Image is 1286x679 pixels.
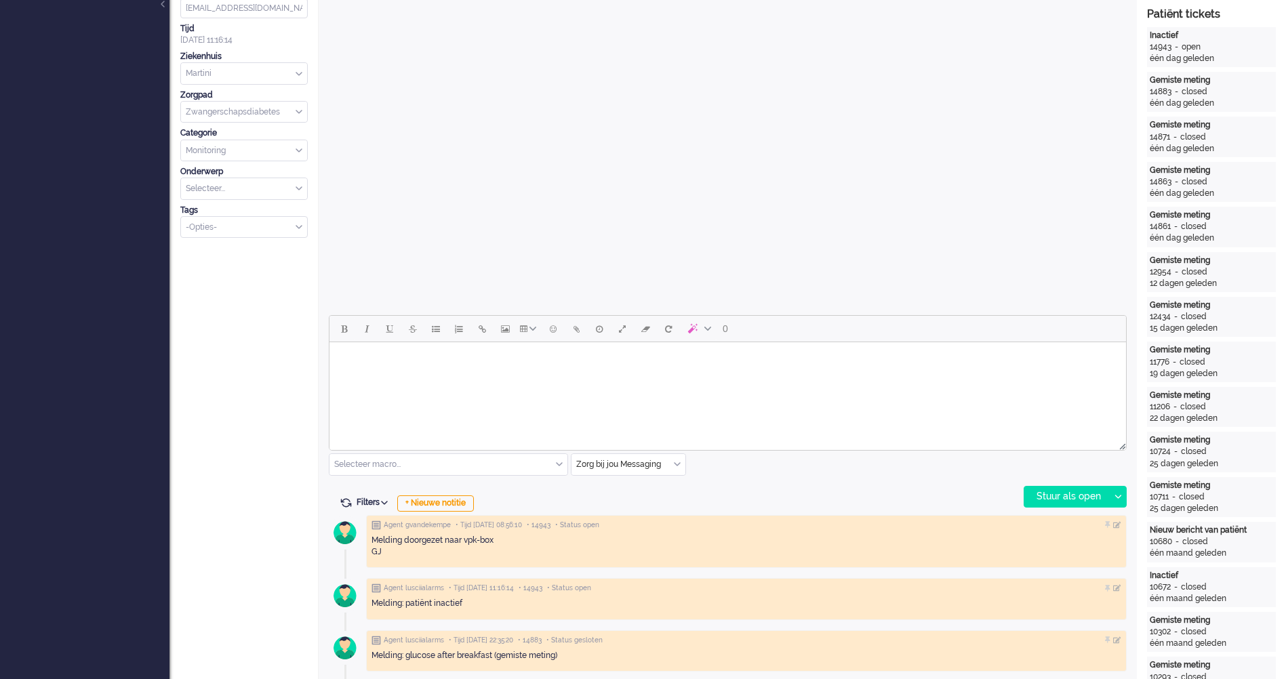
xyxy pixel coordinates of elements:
[378,317,401,340] button: Underline
[1181,221,1207,232] div: closed
[1150,593,1273,604] div: één maand geleden
[1171,221,1181,232] div: -
[1150,413,1273,424] div: 22 dagen geleden
[384,583,444,593] span: Agent lusciialarms
[1169,356,1180,368] div: -
[1150,75,1273,86] div: Gemiste meting
[1150,524,1273,536] div: Nieuw bericht van patiënt
[397,495,474,512] div: + Nieuwe notitie
[1171,266,1182,278] div: -
[1171,311,1181,323] div: -
[611,317,634,340] button: Fullscreen
[328,516,362,550] img: avatar
[1150,86,1171,98] div: 14883
[1147,7,1276,22] div: Patiënt tickets
[1182,266,1207,278] div: closed
[1150,119,1273,131] div: Gemiste meting
[1150,255,1273,266] div: Gemiste meting
[371,583,381,593] img: ic_note_grey.svg
[1150,232,1273,244] div: één dag geleden
[180,127,308,139] div: Categorie
[1150,638,1273,649] div: één maand geleden
[717,317,734,340] button: 0
[371,598,1121,609] div: Melding: patiënt inactief
[1171,626,1181,638] div: -
[518,636,542,645] span: • 14883
[1150,458,1273,470] div: 25 dagen geleden
[1172,536,1182,548] div: -
[371,636,381,645] img: ic_note_grey.svg
[1171,176,1182,188] div: -
[1150,278,1273,289] div: 12 dagen geleden
[527,520,550,530] span: • 14943
[180,216,308,239] div: Select Tags
[723,323,728,334] span: 0
[1150,176,1171,188] div: 14863
[1170,131,1180,143] div: -
[1150,143,1273,155] div: één dag geleden
[1150,30,1273,41] div: Inactief
[180,89,308,101] div: Zorgpad
[1169,491,1179,503] div: -
[1150,390,1273,401] div: Gemiste meting
[517,317,542,340] button: Table
[1150,165,1273,176] div: Gemiste meting
[1181,581,1207,593] div: closed
[180,23,308,46] div: [DATE] 11:16:14
[332,317,355,340] button: Bold
[657,317,680,340] button: Reset content
[1150,434,1273,446] div: Gemiste meting
[1150,53,1273,64] div: één dag geleden
[371,520,381,530] img: ic_note_grey.svg
[371,535,1121,558] div: Melding doorgezet naar vpk-box GJ
[1150,659,1273,671] div: Gemiste meting
[1171,581,1181,593] div: -
[1150,548,1273,559] div: één maand geleden
[1150,615,1273,626] div: Gemiste meting
[1150,300,1273,311] div: Gemiste meting
[1180,131,1206,143] div: closed
[328,631,362,665] img: avatar
[329,342,1126,438] iframe: Rich Text Area
[357,497,393,507] span: Filters
[1150,480,1273,491] div: Gemiste meting
[1181,626,1207,638] div: closed
[1182,86,1207,98] div: closed
[180,205,308,216] div: Tags
[588,317,611,340] button: Delay message
[1150,41,1171,53] div: 14943
[1150,209,1273,221] div: Gemiste meting
[1180,356,1205,368] div: closed
[1150,221,1171,232] div: 14861
[546,636,603,645] span: • Status gesloten
[555,520,599,530] span: • Status open
[1150,323,1273,334] div: 15 dagen geleden
[384,636,444,645] span: Agent lusciialarms
[1181,311,1207,323] div: closed
[1171,446,1181,457] div: -
[1182,536,1208,548] div: closed
[424,317,447,340] button: Bullet list
[180,23,308,35] div: Tijd
[494,317,517,340] button: Insert/edit image
[1150,446,1171,457] div: 10724
[470,317,494,340] button: Insert/edit link
[547,583,591,593] span: • Status open
[456,520,522,530] span: • Tijd [DATE] 08:56:10
[1150,344,1273,356] div: Gemiste meting
[328,579,362,613] img: avatar
[1150,503,1273,514] div: 25 dagen geleden
[680,317,717,340] button: AI
[355,317,378,340] button: Italic
[1170,401,1180,413] div: -
[1150,491,1169,503] div: 10711
[1150,266,1171,278] div: 12954
[1150,626,1171,638] div: 10302
[1150,188,1273,199] div: één dag geleden
[1180,401,1206,413] div: closed
[565,317,588,340] button: Add attachment
[542,317,565,340] button: Emoticons
[1150,356,1169,368] div: 11776
[1150,98,1273,109] div: één dag geleden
